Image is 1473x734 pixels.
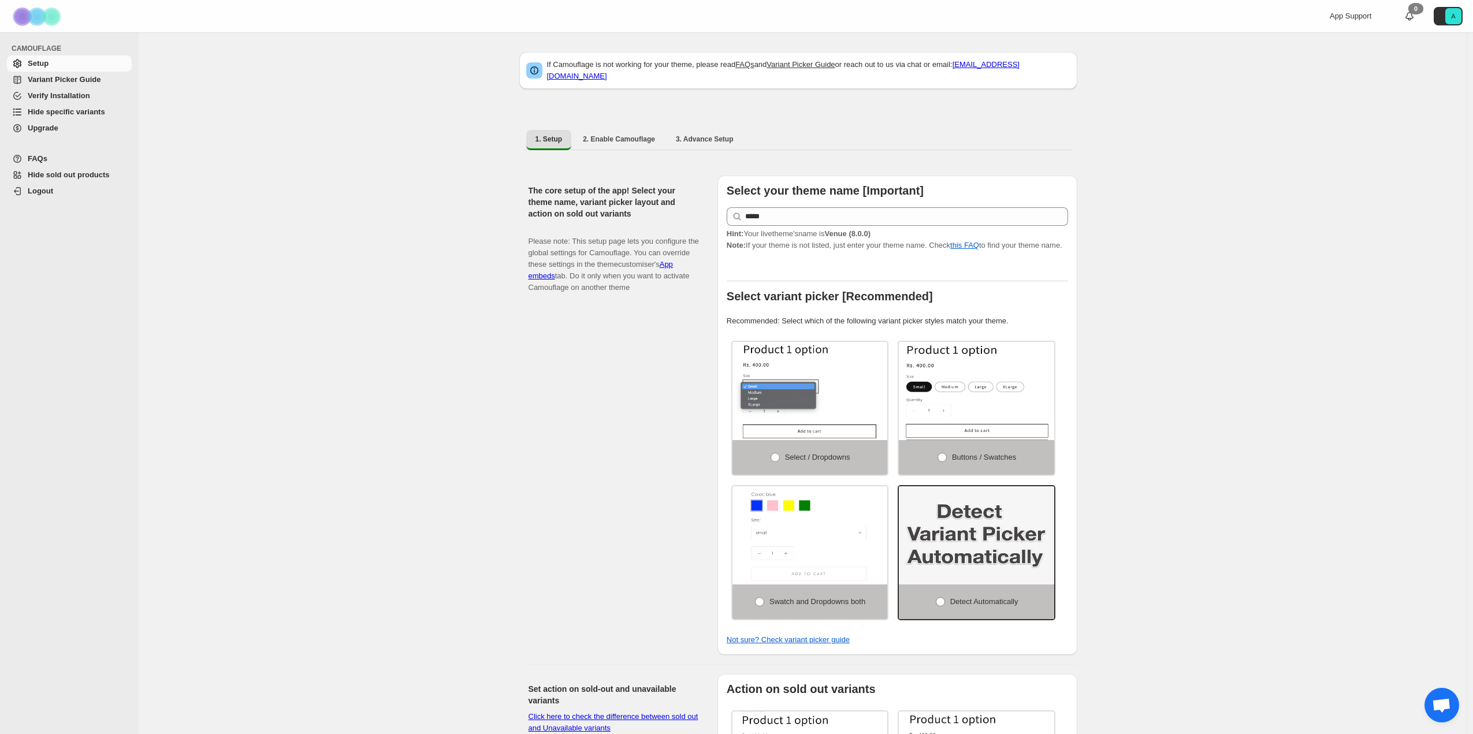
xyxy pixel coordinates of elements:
img: Swatch and Dropdowns both [732,486,888,584]
a: FAQs [7,151,132,167]
span: Buttons / Swatches [952,453,1016,461]
span: FAQs [28,154,47,163]
span: Logout [28,187,53,195]
span: Variant Picker Guide [28,75,101,84]
p: If Camouflage is not working for your theme, please read and or reach out to us via chat or email: [547,59,1070,82]
span: Upgrade [28,124,58,132]
h2: The core setup of the app! Select your theme name, variant picker layout and action on sold out v... [529,185,699,219]
strong: Hint: [727,229,744,238]
a: Variant Picker Guide [7,72,132,88]
img: Buttons / Swatches [899,342,1054,440]
a: this FAQ [950,241,979,249]
span: Select / Dropdowns [785,453,850,461]
span: App Support [1330,12,1371,20]
a: Click here to check the difference between sold out and Unavailable variants [529,712,698,732]
span: Verify Installation [28,91,90,100]
a: Hide sold out products [7,167,132,183]
span: 2. Enable Camouflage [583,135,655,144]
span: 1. Setup [535,135,563,144]
span: Swatch and Dropdowns both [769,597,865,606]
span: Detect Automatically [950,597,1018,606]
b: Select variant picker [Recommended] [727,290,933,303]
div: Open chat [1424,688,1459,722]
span: 3. Advance Setup [676,135,734,144]
a: Upgrade [7,120,132,136]
h2: Set action on sold-out and unavailable variants [529,683,699,706]
button: Avatar with initials A [1434,7,1463,25]
b: Select your theme name [Important] [727,184,924,197]
img: Select / Dropdowns [732,342,888,440]
b: Action on sold out variants [727,683,876,695]
a: Variant Picker Guide [767,60,835,69]
p: Recommended: Select which of the following variant picker styles match your theme. [727,315,1068,327]
a: 0 [1404,10,1415,22]
span: Hide specific variants [28,107,105,116]
strong: Venue (8.0.0) [824,229,871,238]
span: Setup [28,59,49,68]
span: Avatar with initials A [1445,8,1461,24]
a: Setup [7,55,132,72]
strong: Note: [727,241,746,249]
div: 0 [1408,3,1423,14]
a: Verify Installation [7,88,132,104]
a: FAQs [735,60,754,69]
img: Detect Automatically [899,486,1054,584]
img: Camouflage [9,1,67,32]
a: Logout [7,183,132,199]
a: Not sure? Check variant picker guide [727,635,850,644]
p: Please note: This setup page lets you configure the global settings for Camouflage. You can overr... [529,224,699,293]
span: Hide sold out products [28,170,110,179]
a: Hide specific variants [7,104,132,120]
text: A [1451,13,1456,20]
p: If your theme is not listed, just enter your theme name. Check to find your theme name. [727,228,1068,251]
span: Your live theme's name is [727,229,871,238]
span: CAMOUFLAGE [12,44,133,53]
